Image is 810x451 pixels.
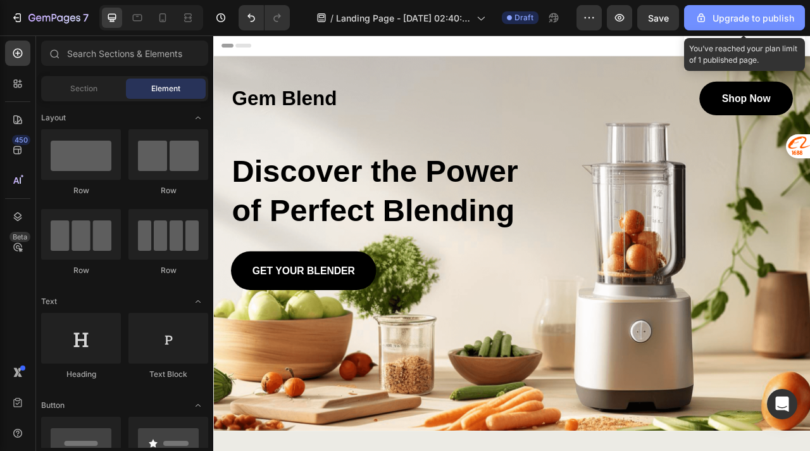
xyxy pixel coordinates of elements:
span: Toggle open [188,108,208,128]
div: Row [41,185,121,196]
span: Toggle open [188,291,208,312]
span: Save [648,13,669,23]
div: 450 [12,135,30,145]
a: Shop Now [618,58,737,101]
div: Upgrade to publish [695,11,794,25]
span: Landing Page - [DATE] 02:40:46 [336,11,471,25]
h2: Discover the Power of Perfect Blending [22,147,413,248]
p: Shop Now [647,70,709,89]
button: Save [637,5,679,30]
a: GET YOUR BLENDER [22,274,207,324]
div: Open Intercom Messenger [767,389,797,419]
span: Element [151,83,180,94]
div: Heading [41,369,121,380]
div: Row [128,185,208,196]
span: Text [41,296,57,307]
div: Text Block [128,369,208,380]
div: Beta [9,232,30,242]
div: Row [41,265,121,276]
iframe: Design area [213,35,810,451]
span: Section [70,83,97,94]
p: 7 [83,10,89,25]
p: GET YOUR BLENDER [49,289,180,308]
span: Draft [514,12,533,23]
div: Undo/Redo [239,5,290,30]
input: Search Sections & Elements [41,41,208,66]
span: / [330,11,333,25]
div: Row [128,265,208,276]
span: Toggle open [188,395,208,416]
span: Button [41,400,65,411]
button: 7 [5,5,94,30]
button: Upgrade to publish [684,5,805,30]
span: Layout [41,112,66,124]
